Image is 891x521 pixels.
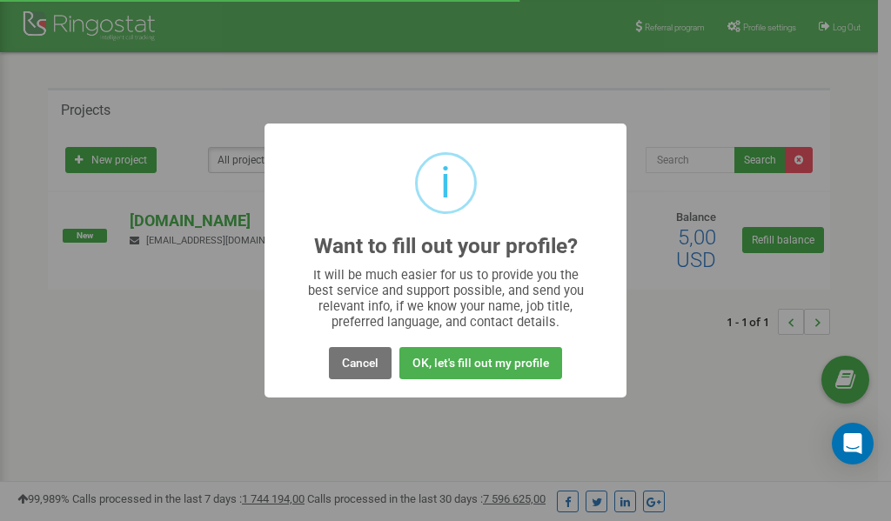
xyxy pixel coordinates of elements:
[399,347,562,379] button: OK, let's fill out my profile
[299,267,593,330] div: It will be much easier for us to provide you the best service and support possible, and send you ...
[329,347,392,379] button: Cancel
[832,423,874,464] div: Open Intercom Messenger
[314,235,578,258] h2: Want to fill out your profile?
[440,155,451,211] div: i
